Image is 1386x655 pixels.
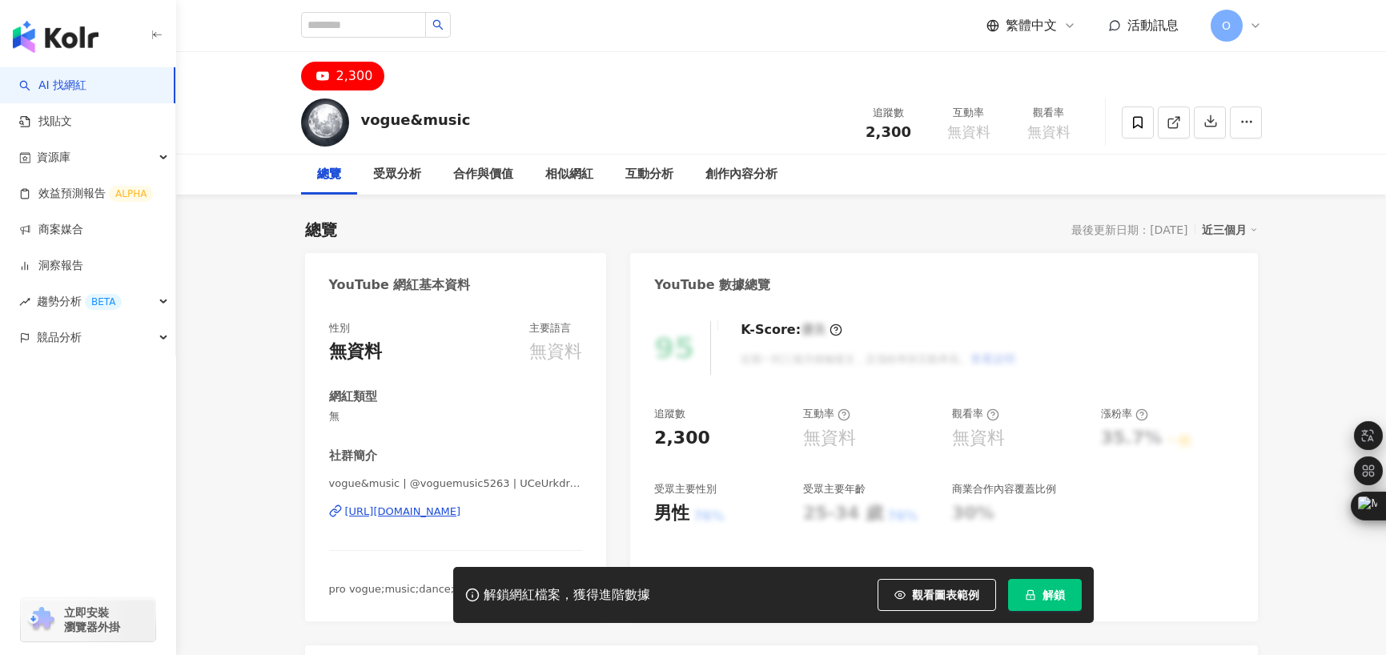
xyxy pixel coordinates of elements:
a: [URL][DOMAIN_NAME] [329,504,583,519]
div: 互動率 [803,407,850,421]
button: 觀看圖表範例 [878,579,996,611]
div: 相似網紅 [545,165,593,184]
div: 互動分析 [625,165,673,184]
img: chrome extension [26,607,57,633]
span: rise [19,296,30,307]
div: K-Score : [741,321,842,339]
span: 趨勢分析 [37,283,122,319]
span: 無資料 [1027,124,1071,140]
div: 近三個月 [1202,219,1258,240]
span: 立即安裝 瀏覽器外掛 [64,605,120,634]
div: 追蹤數 [654,407,685,421]
a: 找貼文 [19,114,72,130]
span: 競品分析 [37,319,82,356]
span: 繁體中文 [1006,17,1057,34]
div: 漲粉率 [1101,407,1148,421]
button: 2,300 [301,62,385,90]
div: 無資料 [803,426,856,451]
a: 洞察報告 [19,258,83,274]
a: chrome extension立即安裝 瀏覽器外掛 [21,598,155,641]
span: 資源庫 [37,139,70,175]
img: KOL Avatar [301,98,349,147]
span: vogue&music | @voguemusic5263 | UCeUrkdrq_J_YvQC5txwOqaA [329,476,583,491]
span: O [1222,17,1231,34]
span: 觀看圖表範例 [912,589,979,601]
div: 社群簡介 [329,448,377,464]
div: 創作內容分析 [705,165,777,184]
div: BETA [85,294,122,310]
button: 解鎖 [1008,579,1082,611]
span: 無 [329,409,583,424]
div: vogue&music [361,110,471,130]
div: 主要語言 [529,321,571,336]
div: 性別 [329,321,350,336]
div: 受眾主要性別 [654,482,717,496]
div: 2,300 [654,426,710,451]
div: 商業合作內容覆蓋比例 [952,482,1056,496]
div: 2,300 [336,65,373,87]
div: 總覽 [305,219,337,241]
span: lock [1025,589,1036,601]
a: 商案媒合 [19,222,83,238]
div: YouTube 數據總覽 [654,276,770,294]
div: 合作與價值 [453,165,513,184]
div: 男性 [654,501,689,526]
span: 解鎖 [1043,589,1065,601]
div: 無資料 [329,340,382,364]
div: 受眾主要年齡 [803,482,866,496]
div: 互動率 [938,105,999,121]
div: 觀看率 [952,407,999,421]
span: 活動訊息 [1127,18,1179,33]
span: search [432,19,444,30]
div: 最後更新日期：[DATE] [1071,223,1187,236]
div: [URL][DOMAIN_NAME] [345,504,461,519]
div: 追蹤數 [858,105,919,121]
div: 網紅類型 [329,388,377,405]
span: 2,300 [866,123,911,140]
div: 觀看率 [1018,105,1079,121]
div: YouTube 網紅基本資料 [329,276,471,294]
a: searchAI 找網紅 [19,78,86,94]
div: 解鎖網紅檔案，獲得進階數據 [484,587,650,604]
img: logo [13,21,98,53]
div: 總覽 [317,165,341,184]
div: 無資料 [952,426,1005,451]
span: 無資料 [947,124,990,140]
div: 受眾分析 [373,165,421,184]
a: 效益預測報告ALPHA [19,186,153,202]
div: 無資料 [529,340,582,364]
